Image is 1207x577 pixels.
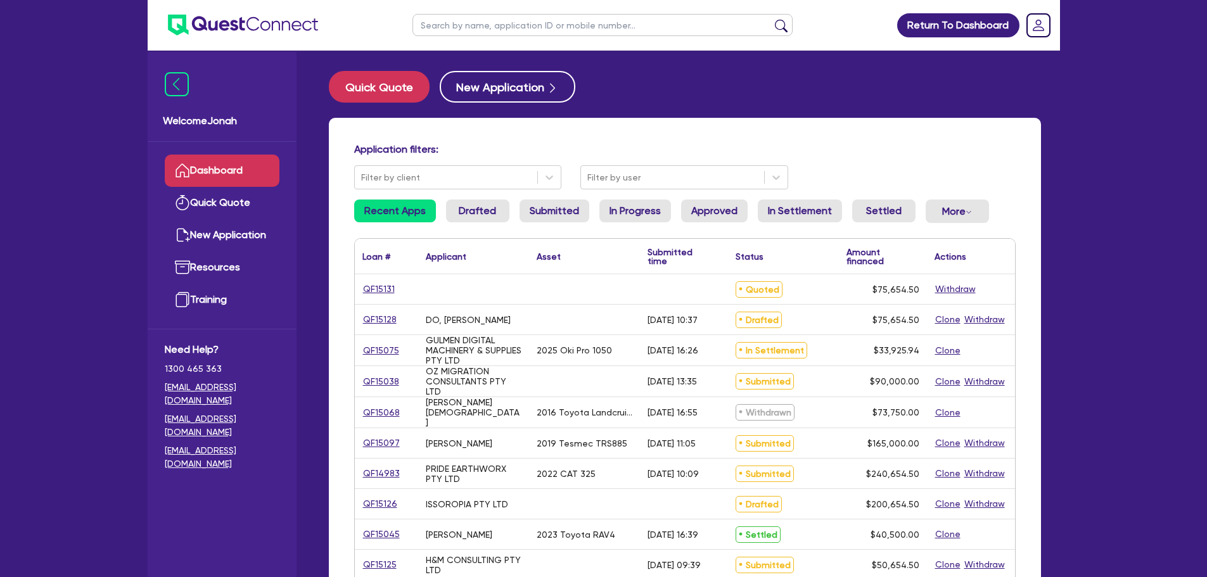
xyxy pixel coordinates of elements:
span: Submitted [736,373,794,390]
a: [EMAIL_ADDRESS][DOMAIN_NAME] [165,381,279,407]
span: Submitted [736,557,794,573]
a: Quick Quote [165,187,279,219]
button: Clone [935,312,961,327]
button: Clone [935,557,961,572]
span: Drafted [736,496,782,512]
a: Dashboard [165,155,279,187]
div: 2025 Oki Pro 1050 [537,345,612,355]
span: Drafted [736,312,782,328]
button: Dropdown toggle [926,200,989,223]
div: H&M CONSULTING PTY LTD [426,555,521,575]
div: 2022 CAT 325 [537,469,596,479]
span: $75,654.50 [872,284,919,295]
div: [DATE] 16:55 [648,407,698,417]
div: Amount financed [846,248,919,265]
div: [PERSON_NAME] [426,529,492,540]
span: $50,654.50 [872,560,919,570]
div: DO, [PERSON_NAME] [426,315,511,325]
div: Applicant [426,252,466,261]
img: icon-menu-close [165,72,189,96]
a: QF15097 [362,436,400,450]
button: Withdraw [964,374,1006,389]
button: Clone [935,374,961,389]
span: Withdrawn [736,404,795,421]
span: $240,654.50 [866,469,919,479]
div: [PERSON_NAME][DEMOGRAPHIC_DATA] [426,397,521,428]
div: ISSOROPIA PTY LTD [426,499,508,509]
a: [EMAIL_ADDRESS][DOMAIN_NAME] [165,444,279,471]
a: Dropdown toggle [1022,9,1055,42]
button: Clone [935,436,961,450]
button: Withdraw [935,282,976,296]
a: QF15125 [362,557,397,572]
a: QF14983 [362,466,400,481]
div: [DATE] 16:39 [648,529,698,540]
a: QF15126 [362,497,398,511]
div: GULMEN DIGITAL MACHINERY & SUPPLIES PTY LTD [426,335,521,365]
span: Need Help? [165,342,279,357]
button: Withdraw [964,436,1006,450]
div: [DATE] 10:09 [648,469,699,479]
button: Quick Quote [329,71,430,103]
span: Submitted [736,466,794,482]
a: QF15038 [362,374,400,389]
img: new-application [175,227,190,243]
a: QF15068 [362,405,400,420]
span: $73,750.00 [872,407,919,417]
button: New Application [440,71,575,103]
a: QF15045 [362,527,400,542]
div: Actions [935,252,966,261]
img: resources [175,260,190,275]
div: 2016 Toyota Landcruiser [537,407,632,417]
img: quick-quote [175,195,190,210]
div: 2023 Toyota RAV4 [537,529,615,540]
span: $165,000.00 [867,438,919,448]
a: Settled [852,200,916,222]
div: [PERSON_NAME] [426,438,492,448]
span: $200,654.50 [866,499,919,509]
button: Withdraw [964,312,1006,327]
a: Quick Quote [329,71,440,103]
a: In Progress [599,200,671,222]
input: Search by name, application ID or mobile number... [412,14,793,36]
span: Welcome Jonah [163,113,281,129]
span: Settled [736,526,781,543]
a: [EMAIL_ADDRESS][DOMAIN_NAME] [165,412,279,439]
a: Training [165,284,279,316]
img: quest-connect-logo-blue [168,15,318,35]
button: Clone [935,405,961,420]
div: [DATE] 16:26 [648,345,698,355]
span: In Settlement [736,342,807,358]
span: $40,500.00 [871,529,919,540]
div: Status [736,252,763,261]
a: Return To Dashboard [897,13,1019,37]
span: 1300 465 363 [165,362,279,376]
a: Drafted [446,200,509,222]
button: Clone [935,497,961,511]
button: Withdraw [964,466,1006,481]
span: $90,000.00 [870,376,919,386]
a: QF15128 [362,312,397,327]
button: Clone [935,466,961,481]
button: Clone [935,343,961,358]
h4: Application filters: [354,143,1016,155]
div: [DATE] 09:39 [648,560,701,570]
img: training [175,292,190,307]
div: [DATE] 10:37 [648,315,698,325]
a: In Settlement [758,200,842,222]
div: [DATE] 11:05 [648,438,696,448]
a: Resources [165,251,279,284]
div: Submitted time [648,248,709,265]
div: Asset [537,252,561,261]
a: QF15075 [362,343,400,358]
div: PRIDE EARTHWORX PTY LTD [426,464,521,484]
div: 2019 Tesmec TRS885 [537,438,627,448]
button: Withdraw [964,497,1006,511]
a: Recent Apps [354,200,436,222]
a: QF15131 [362,282,395,296]
div: [DATE] 13:35 [648,376,697,386]
span: $33,925.94 [874,345,919,355]
a: Approved [681,200,748,222]
button: Withdraw [964,557,1006,572]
